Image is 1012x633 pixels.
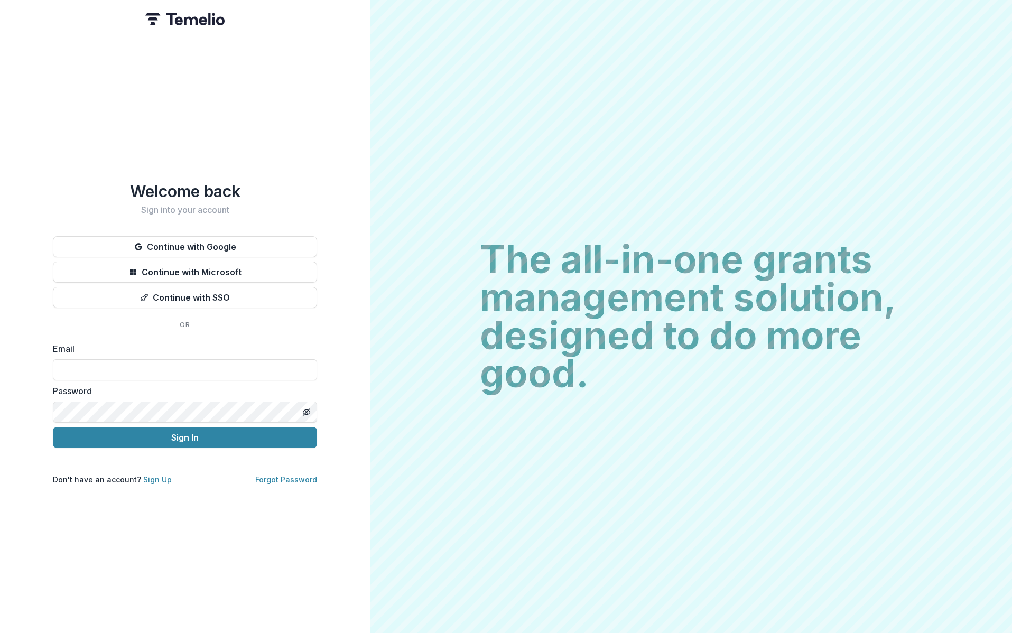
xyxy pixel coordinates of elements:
[255,475,317,484] a: Forgot Password
[53,342,311,355] label: Email
[53,236,317,257] button: Continue with Google
[145,13,225,25] img: Temelio
[298,404,315,421] button: Toggle password visibility
[53,474,172,485] p: Don't have an account?
[53,427,317,448] button: Sign In
[53,262,317,283] button: Continue with Microsoft
[53,287,317,308] button: Continue with SSO
[53,182,317,201] h1: Welcome back
[53,385,311,397] label: Password
[53,205,317,215] h2: Sign into your account
[143,475,172,484] a: Sign Up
